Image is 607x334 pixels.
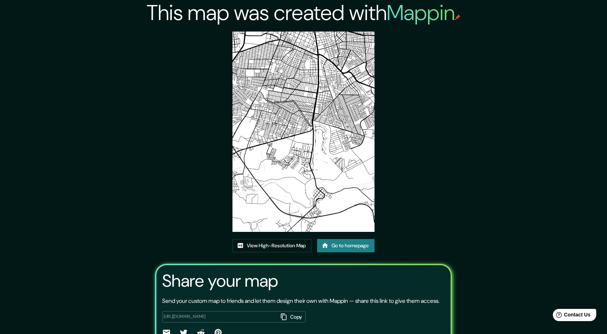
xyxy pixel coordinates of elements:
img: mappin-pin [455,14,461,20]
img: created-map [232,32,374,232]
a: Go to homepage [317,239,375,252]
h3: Share your map [162,271,278,291]
a: View High-Resolution Map [232,239,311,252]
button: Copy [278,311,306,323]
iframe: Help widget launcher [543,306,599,326]
p: Send your custom map to friends and let them design their own with Mappin — share this link to gi... [162,297,439,305]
